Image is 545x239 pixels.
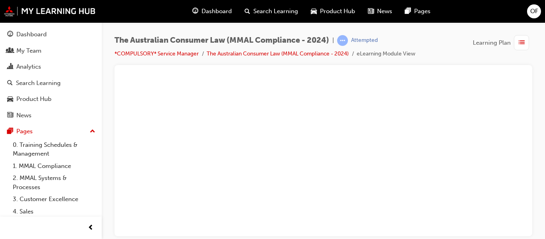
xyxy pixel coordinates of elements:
[201,7,232,16] span: Dashboard
[3,76,99,91] a: Search Learning
[10,205,99,218] a: 4. Sales
[115,50,199,57] a: *COMPULSORY* Service Manager
[7,80,13,87] span: search-icon
[238,3,304,20] a: search-iconSearch Learning
[3,124,99,139] button: Pages
[16,30,47,39] div: Dashboard
[304,3,361,20] a: car-iconProduct Hub
[527,4,541,18] button: OF
[10,160,99,172] a: 1. MMAL Compliance
[3,26,99,124] button: DashboardMy TeamAnalyticsSearch LearningProduct HubNews
[186,3,238,20] a: guage-iconDashboard
[320,7,355,16] span: Product Hub
[473,35,532,50] button: Learning Plan
[361,3,399,20] a: news-iconNews
[192,6,198,16] span: guage-icon
[253,7,298,16] span: Search Learning
[16,95,51,104] div: Product Hub
[311,6,317,16] span: car-icon
[90,126,95,137] span: up-icon
[7,63,13,71] span: chart-icon
[7,31,13,38] span: guage-icon
[399,3,437,20] a: pages-iconPages
[7,128,13,135] span: pages-icon
[332,36,334,45] span: |
[473,38,511,47] span: Learning Plan
[88,223,94,233] span: prev-icon
[16,111,32,120] div: News
[16,46,41,55] div: My Team
[3,108,99,123] a: News
[357,49,415,59] li: eLearning Module View
[368,6,374,16] span: news-icon
[7,47,13,55] span: people-icon
[377,7,392,16] span: News
[207,50,349,57] a: The Australian Consumer Law (MMAL Compliance - 2024)
[4,6,96,16] img: mmal
[3,27,99,42] a: Dashboard
[3,59,99,74] a: Analytics
[7,112,13,119] span: news-icon
[3,43,99,58] a: My Team
[10,139,99,160] a: 0. Training Schedules & Management
[530,7,538,16] span: OF
[414,7,430,16] span: Pages
[16,62,41,71] div: Analytics
[351,37,378,44] div: Attempted
[405,6,411,16] span: pages-icon
[3,92,99,107] a: Product Hub
[16,79,61,88] div: Search Learning
[10,193,99,205] a: 3. Customer Excellence
[519,38,525,48] span: list-icon
[337,35,348,46] span: learningRecordVerb_ATTEMPT-icon
[245,6,250,16] span: search-icon
[115,36,329,45] span: The Australian Consumer Law (MMAL Compliance - 2024)
[16,127,33,136] div: Pages
[7,96,13,103] span: car-icon
[10,172,99,193] a: 2. MMAL Systems & Processes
